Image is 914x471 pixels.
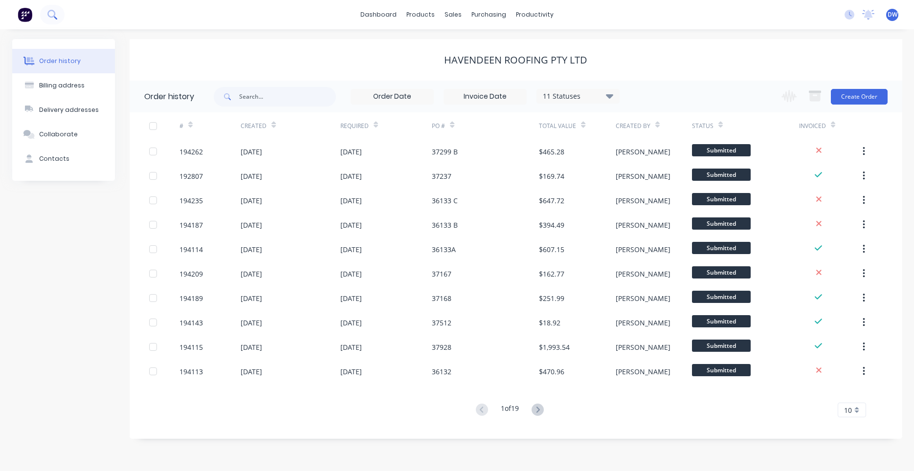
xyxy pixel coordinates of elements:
[241,366,262,377] div: [DATE]
[241,220,262,230] div: [DATE]
[444,54,587,66] div: Havendeen Roofing Pty Ltd
[537,91,619,102] div: 11 Statuses
[467,7,511,22] div: purchasing
[432,220,458,230] div: 36133 B
[340,195,362,206] div: [DATE]
[179,171,203,181] div: 192807
[241,269,262,279] div: [DATE]
[39,106,99,114] div: Delivery addresses
[616,220,670,230] div: [PERSON_NAME]
[539,366,564,377] div: $470.96
[239,87,336,107] input: Search...
[340,112,432,139] div: Required
[179,147,203,157] div: 194262
[432,112,539,139] div: PO #
[241,342,262,352] div: [DATE]
[12,98,115,122] button: Delivery addresses
[616,244,670,255] div: [PERSON_NAME]
[12,49,115,73] button: Order history
[692,217,751,230] span: Submitted
[12,122,115,147] button: Collaborate
[444,89,526,104] input: Invoice Date
[241,112,340,139] div: Created
[179,293,203,303] div: 194189
[432,171,451,181] div: 37237
[692,122,713,130] div: Status
[616,366,670,377] div: [PERSON_NAME]
[179,366,203,377] div: 194113
[39,130,78,139] div: Collaborate
[179,318,203,328] div: 194143
[692,266,751,278] span: Submitted
[241,171,262,181] div: [DATE]
[511,7,558,22] div: productivity
[616,171,670,181] div: [PERSON_NAME]
[351,89,433,104] input: Order Date
[401,7,440,22] div: products
[241,318,262,328] div: [DATE]
[539,112,615,139] div: Total Value
[340,293,362,303] div: [DATE]
[12,73,115,98] button: Billing address
[692,291,751,303] span: Submitted
[39,81,85,90] div: Billing address
[844,405,852,415] span: 10
[616,342,670,352] div: [PERSON_NAME]
[692,169,751,181] span: Submitted
[241,244,262,255] div: [DATE]
[539,122,576,130] div: Total Value
[799,112,860,139] div: Invoiced
[432,293,451,303] div: 37168
[440,7,467,22] div: sales
[616,269,670,279] div: [PERSON_NAME]
[799,122,826,130] div: Invoiced
[539,171,564,181] div: $169.74
[432,147,458,157] div: 37299 B
[12,147,115,171] button: Contacts
[241,147,262,157] div: [DATE]
[616,318,670,328] div: [PERSON_NAME]
[692,112,799,139] div: Status
[144,91,194,103] div: Order history
[340,269,362,279] div: [DATE]
[340,318,362,328] div: [DATE]
[539,342,570,352] div: $1,993.54
[432,318,451,328] div: 37512
[179,195,203,206] div: 194235
[39,154,69,163] div: Contacts
[340,147,362,157] div: [DATE]
[179,122,183,130] div: #
[179,244,203,255] div: 194114
[340,342,362,352] div: [DATE]
[616,112,692,139] div: Created By
[179,220,203,230] div: 194187
[692,242,751,254] span: Submitted
[340,244,362,255] div: [DATE]
[539,293,564,303] div: $251.99
[241,195,262,206] div: [DATE]
[179,342,203,352] div: 194115
[616,147,670,157] div: [PERSON_NAME]
[432,122,445,130] div: PO #
[179,112,241,139] div: #
[692,315,751,327] span: Submitted
[179,269,203,279] div: 194209
[539,318,560,328] div: $18.92
[539,220,564,230] div: $394.49
[501,403,519,417] div: 1 of 19
[432,366,451,377] div: 36132
[888,10,897,19] span: DW
[39,57,81,65] div: Order history
[340,122,369,130] div: Required
[692,340,751,352] span: Submitted
[432,195,458,206] div: 36133 C
[340,366,362,377] div: [DATE]
[539,195,564,206] div: $647.72
[18,7,32,22] img: Factory
[831,89,888,105] button: Create Order
[241,122,267,130] div: Created
[241,293,262,303] div: [DATE]
[340,171,362,181] div: [DATE]
[692,144,751,156] span: Submitted
[432,269,451,279] div: 37167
